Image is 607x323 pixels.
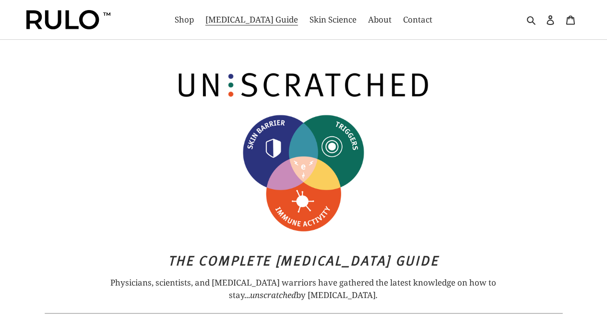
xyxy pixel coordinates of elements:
[110,252,497,268] h2: The Complete [MEDICAL_DATA] Guide
[403,14,432,25] span: Contact
[305,12,361,27] a: Skin Science
[363,12,396,27] a: About
[398,12,437,27] a: Contact
[376,289,378,300] em: .
[175,14,194,25] span: Shop
[250,289,296,300] em: unscratched
[173,66,434,104] img: Unscratched logo
[201,12,303,27] a: [MEDICAL_DATA] Guide
[205,14,298,25] span: [MEDICAL_DATA] Guide
[309,14,357,25] span: Skin Science
[170,12,199,27] a: Shop
[110,276,497,301] p: Physicians, scientists, and [MEDICAL_DATA] warriors have gathered the latest knowledge on how to ...
[241,113,366,233] img: Eczema is a result of skin barrier strength, trigger intensity, and immune system activity
[368,14,392,25] span: About
[26,10,110,29] img: Rulo™ Skin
